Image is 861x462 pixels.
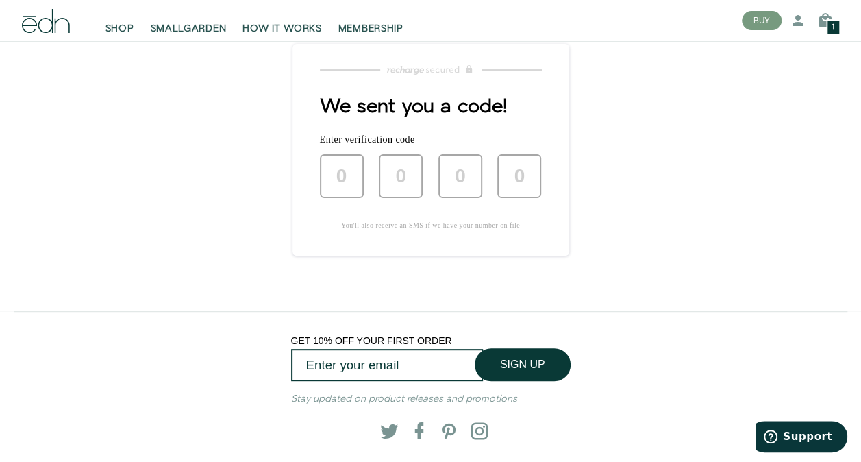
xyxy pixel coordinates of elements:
[97,5,142,36] a: SHOP
[338,22,403,36] span: MEMBERSHIP
[320,96,542,118] h1: We sent you a code!
[105,22,134,36] span: SHOP
[438,154,482,198] input: 0
[832,24,835,32] span: 1
[142,5,235,36] a: SMALLGARDEN
[320,154,364,198] input: 0
[742,11,782,30] button: BUY
[291,392,517,406] em: Stay updated on product releases and promotions
[320,134,542,145] p: Enter verification code
[234,5,329,36] a: HOW IT WORKS
[330,5,412,36] a: MEMBERSHIP
[291,349,483,381] input: Enter your email
[151,22,227,36] span: SMALLGARDEN
[242,22,321,36] span: HOW IT WORKS
[497,154,541,198] input: 0
[379,154,423,198] input: 0
[756,421,847,455] iframe: Opens a widget where you can find more information
[320,220,542,231] p: You'll also receive an SMS if we have your number on file
[291,335,452,346] span: GET 10% OFF YOUR FIRST ORDER
[292,60,569,80] a: Recharge Subscriptions website
[475,348,571,381] button: SIGN UP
